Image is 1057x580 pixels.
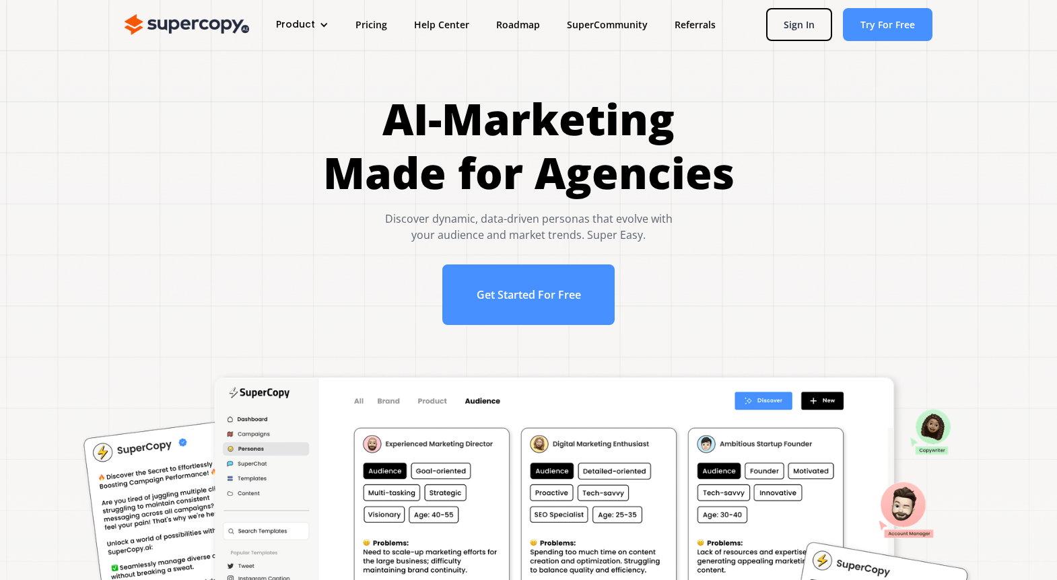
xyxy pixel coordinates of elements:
a: SuperCommunity [553,12,661,37]
a: Pricing [342,12,401,37]
a: Referrals [661,12,729,37]
a: Try For Free [843,8,932,41]
a: Get Started For Free [442,264,615,325]
a: Help Center [401,12,483,37]
a: Roadmap [483,12,553,37]
div: Product [263,12,342,37]
div: Product [276,17,315,32]
h1: AI-Marketing Made for Agencies [323,92,735,200]
a: Sign In [766,8,832,41]
div: Discover dynamic, data-driven personas that evolve with your audience and market trends. Super Easy. [323,211,735,243]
